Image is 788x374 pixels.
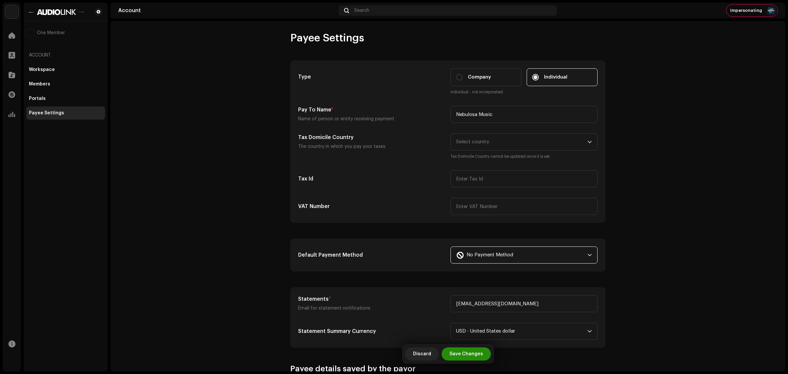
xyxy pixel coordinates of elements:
[290,363,605,374] h3: Payee details saved by the payor
[456,139,489,144] span: Select country
[298,73,445,81] h5: Type
[298,175,445,183] h5: Tax Id
[298,143,445,151] p: The country in which you pay your taxes
[468,74,491,81] span: Company
[26,29,34,37] img: 4b856c39-5129-4565-986f-36534dae52f4
[298,133,445,141] h5: Tax Domicile Country
[544,74,567,81] span: Individual
[5,5,18,18] img: 730b9dfe-18b5-4111-b483-f30b0c182d82
[26,63,105,76] re-m-nav-item: Workspace
[450,295,598,312] input: Enter email
[442,347,491,361] button: Save Changes
[456,134,587,150] span: Select country
[29,110,64,116] div: Payee Settings
[450,198,598,215] input: Enter VAT Number
[766,5,777,16] img: 4b856c39-5129-4565-986f-36534dae52f4
[26,47,105,63] re-a-nav-header: Account
[298,115,445,123] p: Name of person or entity receiving payment
[298,327,445,335] h5: Statement Summary Currency
[29,82,50,87] div: Members
[450,153,598,160] small: Tax Domicile Country cannot be updated once it is set.
[29,67,55,72] div: Workspace
[26,92,105,105] re-m-nav-item: Portals
[290,32,364,45] span: Payee Settings
[413,347,431,361] span: Discard
[587,247,592,263] div: dropdown trigger
[467,247,513,263] span: No Payment Method
[450,106,598,123] input: Enter name
[298,304,445,312] p: Email for statement notifications
[450,89,598,95] small: Individual - not incorporated.
[298,106,445,114] h5: Pay To Name
[26,106,105,120] re-m-nav-item: Payee Settings
[587,134,592,150] div: dropdown trigger
[37,30,65,35] span: One Member
[405,347,439,361] button: Discard
[298,202,445,210] h5: VAT Number
[456,323,587,339] span: USD - United States dollar
[298,295,445,303] h5: Statements
[29,96,46,101] div: Portals
[26,78,105,91] re-m-nav-item: Members
[298,251,445,259] h5: Default Payment Method
[118,8,336,13] div: Account
[587,323,592,339] div: dropdown trigger
[449,347,483,361] span: Save Changes
[450,170,598,187] input: Enter Tax Id
[456,247,587,263] span: No Payment Method
[730,8,762,13] span: Impersonating
[29,8,84,16] img: 1601779f-85bc-4fc7-87b8-abcd1ae7544a
[354,8,369,13] span: Search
